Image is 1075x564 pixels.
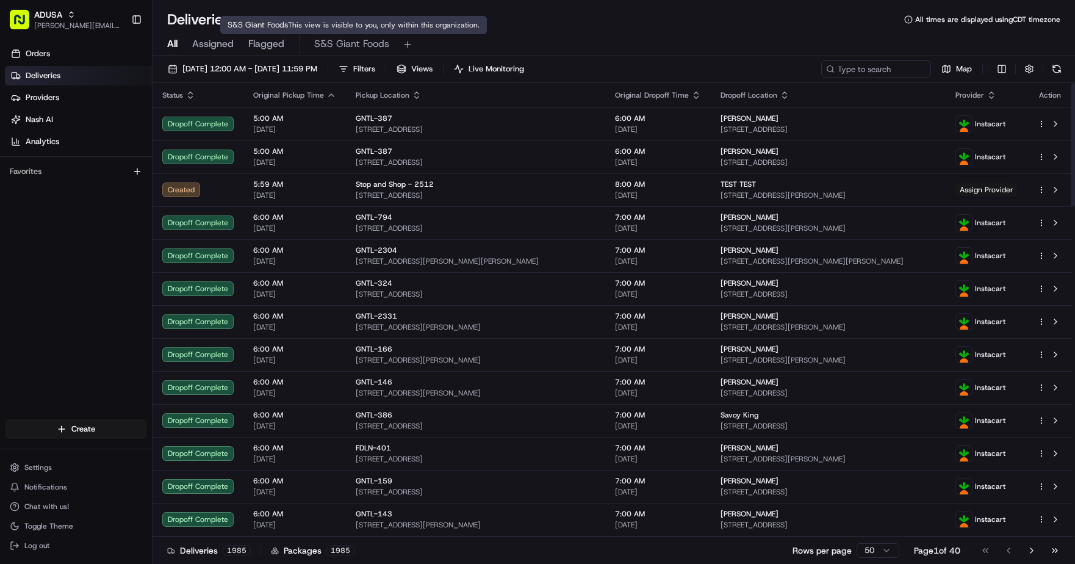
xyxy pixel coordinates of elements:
[721,212,778,222] span: [PERSON_NAME]
[955,183,1018,197] span: Assign Provider
[24,482,67,492] span: Notifications
[615,322,701,332] span: [DATE]
[5,5,126,34] button: ADUSA[PERSON_NAME][EMAIL_ADDRESS][PERSON_NAME][DOMAIN_NAME]
[253,157,336,167] span: [DATE]
[721,344,778,354] span: [PERSON_NAME]
[356,245,397,255] span: GNTL-2304
[253,487,336,497] span: [DATE]
[955,90,984,100] span: Provider
[5,459,147,476] button: Settings
[24,502,69,512] span: Chat with us!
[353,63,375,74] span: Filters
[411,63,433,74] span: Views
[975,119,1005,129] span: Instacart
[41,129,154,139] div: We're available if you need us!
[253,223,336,233] span: [DATE]
[448,60,530,78] button: Live Monitoring
[288,20,480,30] span: This view is visible to you, only within this organization.
[1037,90,1063,100] div: Action
[615,114,701,123] span: 6:00 AM
[956,281,972,297] img: profile_instacart_ahold_partner.png
[253,377,336,387] span: 6:00 AM
[721,289,936,299] span: [STREET_ADDRESS]
[333,60,381,78] button: Filters
[356,476,392,486] span: GNTL-159
[721,355,936,365] span: [STREET_ADDRESS][PERSON_NAME]
[615,487,701,497] span: [DATE]
[914,544,960,557] div: Page 1 of 40
[615,509,701,519] span: 7:00 AM
[615,256,701,266] span: [DATE]
[223,545,251,556] div: 1985
[5,479,147,496] button: Notifications
[26,114,53,125] span: Nash AI
[975,482,1005,491] span: Instacart
[24,541,49,551] span: Log out
[5,44,152,63] a: Orders
[5,419,147,439] button: Create
[253,245,336,255] span: 6:00 AM
[615,278,701,288] span: 7:00 AM
[253,355,336,365] span: [DATE]
[41,117,200,129] div: Start new chat
[956,479,972,494] img: profile_instacart_ahold_partner.png
[253,278,336,288] span: 6:00 AM
[956,512,972,527] img: profile_instacart_ahold_partner.png
[356,520,595,530] span: [STREET_ADDRESS][PERSON_NAME]
[115,177,196,189] span: API Documentation
[956,248,972,264] img: profile_instacart_ahold_partner.png
[26,70,60,81] span: Deliveries
[71,424,95,435] span: Create
[975,317,1005,327] span: Instacart
[721,245,778,255] span: [PERSON_NAME]
[34,9,62,21] span: ADUSA
[24,177,93,189] span: Knowledge Base
[162,60,323,78] button: [DATE] 12:00 AM - [DATE] 11:59 PM
[721,223,936,233] span: [STREET_ADDRESS][PERSON_NAME]
[253,520,336,530] span: [DATE]
[220,16,487,34] div: S&S Giant Foods
[5,162,147,181] div: Favorites
[271,544,354,557] div: Packages
[356,454,595,464] span: [STREET_ADDRESS]
[975,383,1005,392] span: Instacart
[615,157,701,167] span: [DATE]
[975,416,1005,425] span: Instacart
[793,544,852,557] p: Rows per page
[956,314,972,330] img: profile_instacart_ahold_partner.png
[253,190,336,200] span: [DATE]
[975,449,1005,458] span: Instacart
[721,278,778,288] span: [PERSON_NAME]
[248,37,284,51] span: Flagged
[391,60,438,78] button: Views
[356,311,397,321] span: GNTL-2331
[26,48,50,59] span: Orders
[356,190,595,200] span: [STREET_ADDRESS]
[721,520,936,530] span: [STREET_ADDRESS]
[615,311,701,321] span: 7:00 AM
[356,509,392,519] span: GNTL-143
[975,218,1005,228] span: Instacart
[253,179,336,189] span: 5:59 AM
[98,172,201,194] a: 💻API Documentation
[32,79,201,92] input: Clear
[314,37,389,51] span: S&S Giant Foods
[721,190,936,200] span: [STREET_ADDRESS][PERSON_NAME]
[167,37,178,51] span: All
[721,125,936,134] span: [STREET_ADDRESS]
[975,251,1005,261] span: Instacart
[356,443,391,453] span: FDLN-401
[615,179,701,189] span: 8:00 AM
[356,289,595,299] span: [STREET_ADDRESS]
[356,355,595,365] span: [STREET_ADDRESS][PERSON_NAME]
[167,544,251,557] div: Deliveries
[721,179,756,189] span: TEST TEST
[956,413,972,428] img: profile_instacart_ahold_partner.png
[721,146,778,156] span: [PERSON_NAME]
[253,114,336,123] span: 5:00 AM
[615,421,701,431] span: [DATE]
[12,117,34,139] img: 1736555255976-a54dd68f-1ca7-489b-9aae-adbdc363a1c4
[253,256,336,266] span: [DATE]
[34,21,121,31] span: [PERSON_NAME][EMAIL_ADDRESS][PERSON_NAME][DOMAIN_NAME]
[615,125,701,134] span: [DATE]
